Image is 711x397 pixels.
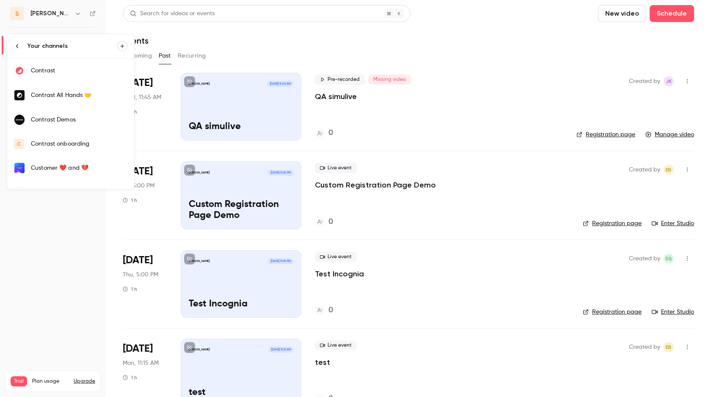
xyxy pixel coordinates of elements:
div: Contrast Demos [31,116,127,124]
div: Your channels [28,42,117,50]
img: Contrast All Hands 🤝 [14,90,25,100]
div: Customer ❤️ and 💔 [31,164,127,172]
div: Contrast [31,66,127,75]
div: Contrast All Hands 🤝 [31,91,127,99]
img: Customer ❤️ and 💔 [14,163,25,173]
img: Nathan @ Contrast [14,187,25,198]
div: Contrast onboarding [31,140,127,148]
img: Contrast [14,66,25,76]
div: [PERSON_NAME] @ Contrast [31,188,127,197]
span: C [17,140,21,148]
img: Contrast Demos [14,115,25,125]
